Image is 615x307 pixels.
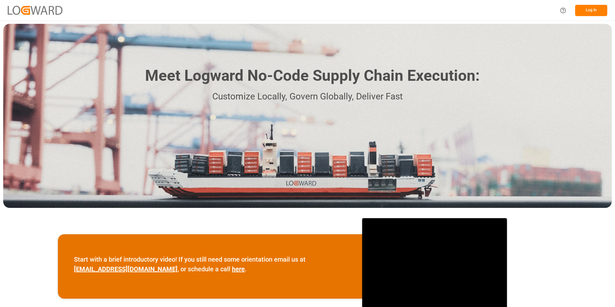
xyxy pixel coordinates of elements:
[232,265,245,273] a: here
[8,6,62,14] img: Logward_new_orange.png
[556,3,570,18] button: Help Center
[74,265,178,273] a: [EMAIL_ADDRESS][DOMAIN_NAME]
[145,64,480,87] h1: Meet Logward No-Code Supply Chain Execution:
[575,5,607,16] button: Log In
[74,255,346,274] p: Start with a brief introductory video! If you still need some orientation email us at , or schedu...
[135,89,480,104] p: Customize Locally, Govern Globally, Deliver Fast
